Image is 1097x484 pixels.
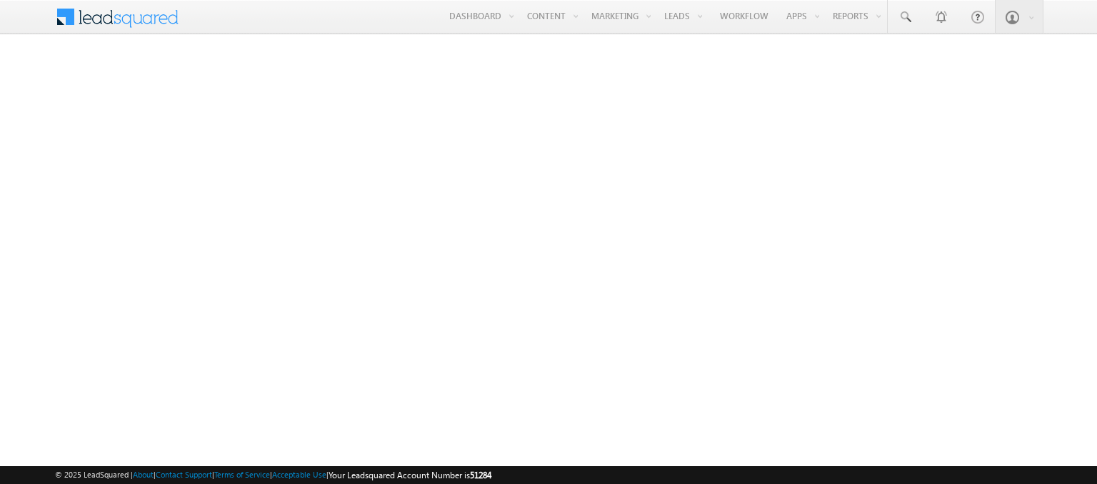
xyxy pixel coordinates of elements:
a: Acceptable Use [272,470,326,479]
span: Your Leadsquared Account Number is [329,470,491,480]
span: © 2025 LeadSquared | | | | | [55,468,491,482]
span: 51284 [470,470,491,480]
a: Terms of Service [214,470,270,479]
a: About [133,470,154,479]
a: Contact Support [156,470,212,479]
